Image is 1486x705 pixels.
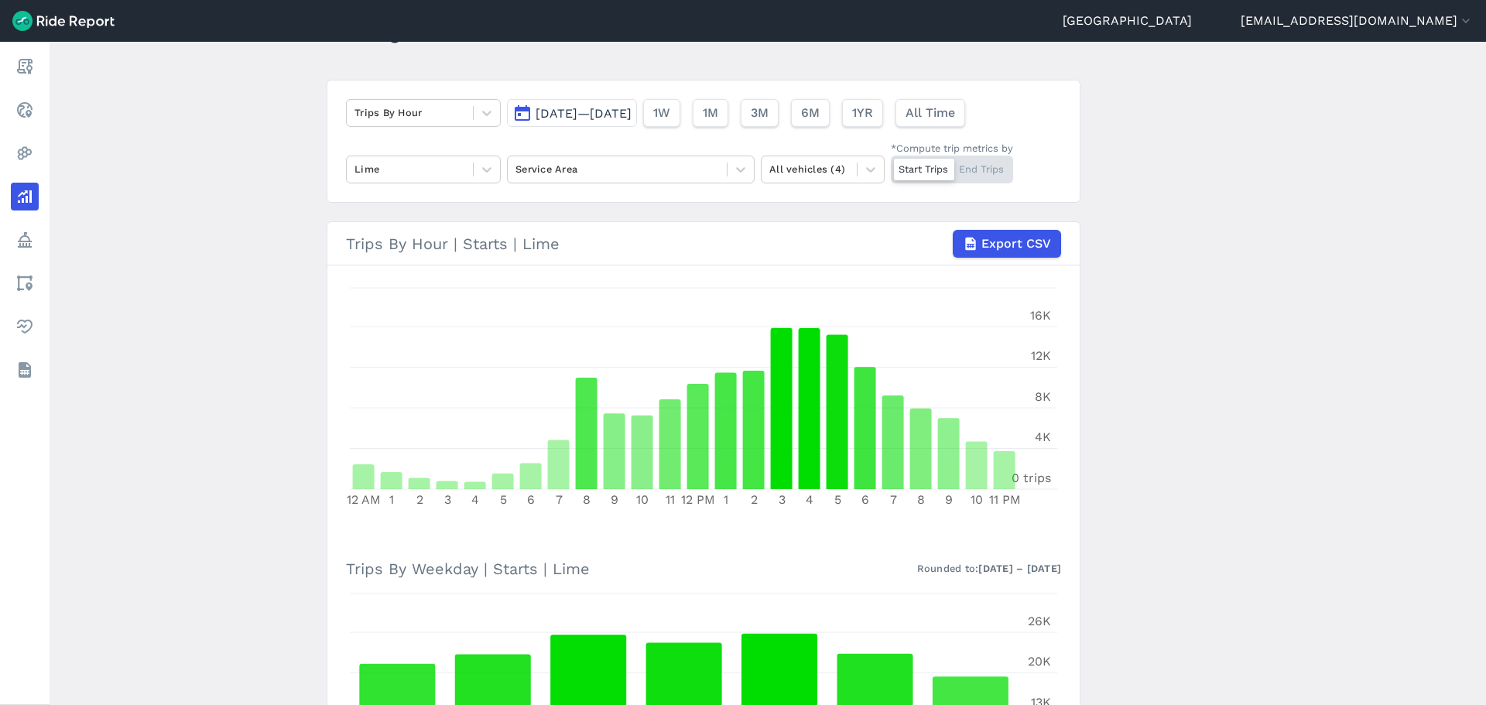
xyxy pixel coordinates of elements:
button: Export CSV [953,230,1061,258]
a: Heatmaps [11,139,39,167]
button: 3M [741,99,779,127]
button: [EMAIL_ADDRESS][DOMAIN_NAME] [1241,12,1474,30]
a: Health [11,313,39,341]
button: 1W [643,99,680,127]
a: Report [11,53,39,80]
span: All Time [906,104,955,122]
tspan: 12 PM [681,492,715,507]
span: [DATE]—[DATE] [536,106,632,121]
tspan: 3 [444,492,451,507]
button: 1M [693,99,728,127]
span: 1M [703,104,718,122]
tspan: 12K [1031,348,1051,363]
img: Ride Report [12,11,115,31]
div: Trips By Hour | Starts | Lime [346,230,1061,258]
tspan: 11 PM [989,492,1021,507]
span: 6M [801,104,820,122]
tspan: 8K [1035,389,1051,404]
div: Rounded to: [917,561,1062,576]
tspan: 20K [1028,654,1051,669]
tspan: 8 [917,492,925,507]
a: Realtime [11,96,39,124]
tspan: 4 [471,492,479,507]
a: Policy [11,226,39,254]
button: 1YR [842,99,883,127]
tspan: 9 [611,492,618,507]
tspan: 4 [806,492,813,507]
span: 1YR [852,104,873,122]
button: 6M [791,99,830,127]
strong: [DATE] – [DATE] [978,563,1061,574]
a: Datasets [11,356,39,384]
span: Export CSV [981,234,1051,253]
span: 3M [751,104,769,122]
tspan: 26K [1028,614,1051,628]
tspan: 2 [416,492,423,507]
tspan: 16K [1030,308,1051,323]
a: Analyze [11,183,39,210]
tspan: 6 [861,492,869,507]
button: [DATE]—[DATE] [507,99,637,127]
tspan: 7 [556,492,563,507]
tspan: 11 [666,492,675,507]
tspan: 10 [971,492,983,507]
tspan: 3 [779,492,786,507]
h3: Trips By Weekday | Starts | Lime [346,547,1061,590]
a: Areas [11,269,39,297]
tspan: 7 [890,492,897,507]
tspan: 6 [527,492,535,507]
tspan: 5 [500,492,507,507]
tspan: 1 [389,492,394,507]
button: All Time [895,99,965,127]
span: 1W [653,104,670,122]
tspan: 9 [945,492,953,507]
tspan: 10 [636,492,649,507]
tspan: 1 [724,492,728,507]
tspan: 4K [1035,430,1051,444]
tspan: 12 AM [347,492,381,507]
tspan: 2 [751,492,758,507]
tspan: 5 [834,492,841,507]
tspan: 0 trips [1012,471,1051,485]
div: *Compute trip metrics by [891,141,1013,156]
tspan: 8 [583,492,591,507]
a: [GEOGRAPHIC_DATA] [1063,12,1192,30]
